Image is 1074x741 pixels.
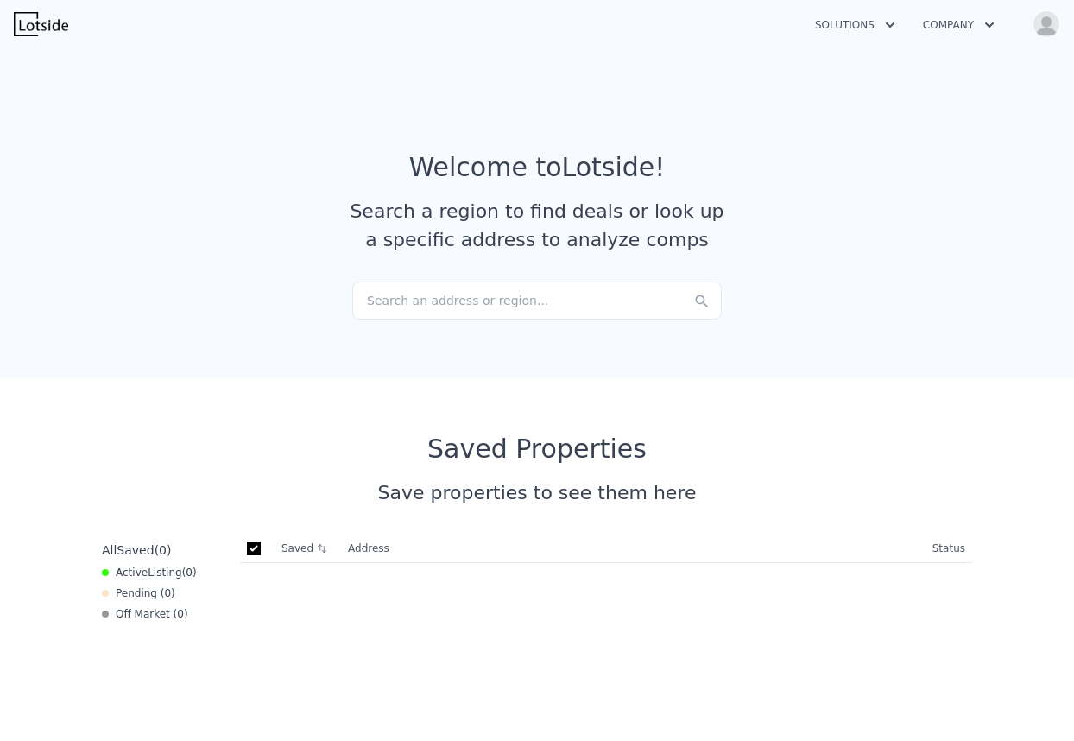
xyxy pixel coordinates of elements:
[95,478,979,507] div: Save properties to see them here
[95,434,979,465] div: Saved Properties
[341,535,926,563] th: Address
[801,9,909,41] button: Solutions
[926,535,972,563] th: Status
[352,282,722,320] div: Search an address or region...
[14,12,68,36] img: Lotside
[102,586,175,600] div: Pending ( 0 )
[117,543,154,557] span: Saved
[102,607,188,621] div: Off Market ( 0 )
[344,197,730,254] div: Search a region to find deals or look up a specific address to analyze comps
[909,9,1008,41] button: Company
[409,152,666,183] div: Welcome to Lotside !
[275,535,341,562] th: Saved
[102,541,171,559] div: All ( 0 )
[1033,10,1060,38] img: avatar
[116,566,197,579] span: Active ( 0 )
[148,567,182,579] span: Listing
